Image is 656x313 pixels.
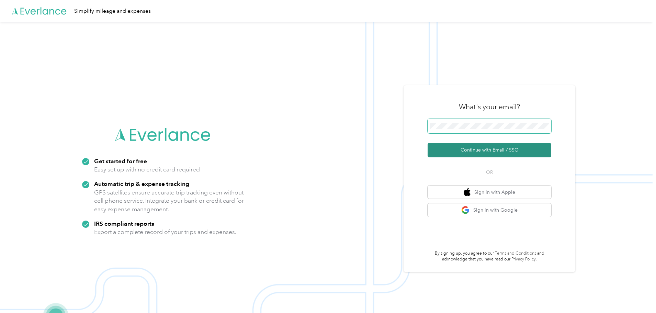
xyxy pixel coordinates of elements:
[94,180,189,187] strong: Automatic trip & expense tracking
[428,250,551,262] p: By signing up, you agree to our and acknowledge that you have read our .
[94,220,154,227] strong: IRS compliant reports
[94,165,200,174] p: Easy set up with no credit card required
[428,203,551,217] button: google logoSign in with Google
[511,257,536,262] a: Privacy Policy
[464,188,471,197] img: apple logo
[94,157,147,165] strong: Get started for free
[94,188,244,214] p: GPS satellites ensure accurate trip tracking even without cell phone service. Integrate your bank...
[459,102,520,112] h3: What's your email?
[495,251,536,256] a: Terms and Conditions
[94,228,236,236] p: Export a complete record of your trips and expenses.
[428,186,551,199] button: apple logoSign in with Apple
[477,169,501,176] span: OR
[428,143,551,157] button: Continue with Email / SSO
[461,206,470,214] img: google logo
[74,7,151,15] div: Simplify mileage and expenses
